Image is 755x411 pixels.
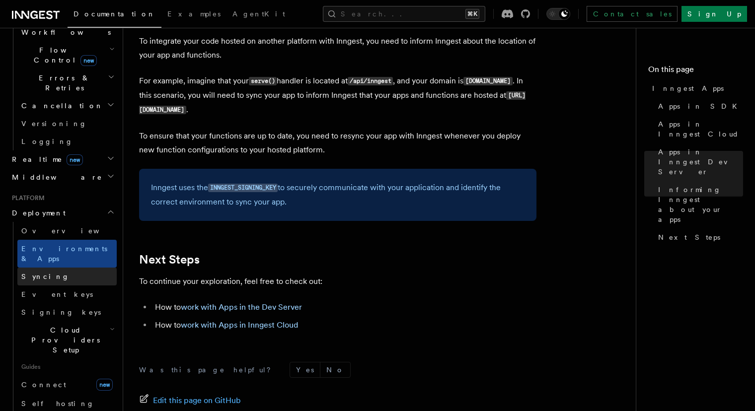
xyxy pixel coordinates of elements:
span: Deployment [8,208,66,218]
span: Middleware [8,172,102,182]
span: Cancellation [17,101,103,111]
a: work with Apps in the Dev Server [181,302,302,312]
button: Errors & Retries [17,69,117,97]
button: Toggle dark mode [546,8,570,20]
a: Next Steps [654,228,743,246]
span: Flow Control [17,45,109,65]
a: Edit this page on GitHub [139,394,241,408]
button: Yes [290,362,320,377]
span: Apps in SDK [658,101,743,111]
a: Logging [17,133,117,150]
span: Guides [17,359,117,375]
p: To continue your exploration, feel free to check out: [139,274,536,288]
span: Overview [21,227,124,235]
code: INNGEST_SIGNING_KEY [208,184,278,192]
span: Signing keys [21,308,101,316]
button: No [320,362,350,377]
a: Versioning [17,115,117,133]
span: Apps in Inngest Dev Server [658,147,743,177]
span: Logging [21,137,73,145]
a: Documentation [68,3,161,28]
span: Documentation [74,10,155,18]
span: Event keys [21,290,93,298]
li: How to [152,318,536,332]
p: Was this page helpful? [139,365,278,375]
span: Examples [167,10,221,18]
button: Search...⌘K [323,6,485,22]
a: Contact sales [587,6,678,22]
span: AgentKit [232,10,285,18]
button: Realtimenew [8,150,117,168]
span: Inngest Apps [652,83,724,93]
a: Apps in SDK [654,97,743,115]
code: serve() [249,77,277,85]
a: Syncing [17,268,117,285]
a: Examples [161,3,226,27]
span: Errors & Retries [17,73,108,93]
a: Event keys [17,285,117,303]
a: work with Apps in Inngest Cloud [181,320,298,330]
button: Cancellation [17,97,117,115]
span: Next Steps [658,232,720,242]
span: Platform [8,194,45,202]
a: Connectnew [17,375,117,395]
span: new [96,379,113,391]
button: Cloud Providers Setup [17,321,117,359]
span: Apps in Inngest Cloud [658,119,743,139]
span: new [80,55,97,66]
span: Self hosting [21,400,94,408]
a: Apps in Inngest Cloud [654,115,743,143]
span: Versioning [21,120,87,128]
code: /api/inngest [348,77,393,85]
a: Apps in Inngest Dev Server [654,143,743,181]
button: Middleware [8,168,117,186]
a: Inngest Apps [648,79,743,97]
kbd: ⌘K [465,9,479,19]
span: Connect [21,381,66,389]
span: new [67,154,83,165]
a: Informing Inngest about your apps [654,181,743,228]
span: Edit this page on GitHub [153,394,241,408]
span: Environments & Apps [21,245,107,263]
code: [DOMAIN_NAME] [463,77,512,85]
a: AgentKit [226,3,291,27]
p: Inngest uses the to securely communicate with your application and identify the correct environme... [151,181,525,209]
span: Cloud Providers Setup [17,325,110,355]
p: To integrate your code hosted on another platform with Inngest, you need to inform Inngest about ... [139,34,536,62]
span: Informing Inngest about your apps [658,185,743,224]
span: Realtime [8,154,83,164]
h4: On this page [648,64,743,79]
a: Signing keys [17,303,117,321]
a: Overview [17,222,117,240]
p: To ensure that your functions are up to date, you need to resync your app with Inngest whenever y... [139,129,536,157]
a: Sign Up [681,6,747,22]
button: Flow Controlnew [17,41,117,69]
button: Deployment [8,204,117,222]
a: INNGEST_SIGNING_KEY [208,183,278,192]
span: Syncing [21,273,70,280]
a: Environments & Apps [17,240,117,268]
p: For example, imagine that your handler is located at , and your domain is . In this scenario, you... [139,74,536,117]
li: How to [152,300,536,314]
a: Next Steps [139,253,200,267]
